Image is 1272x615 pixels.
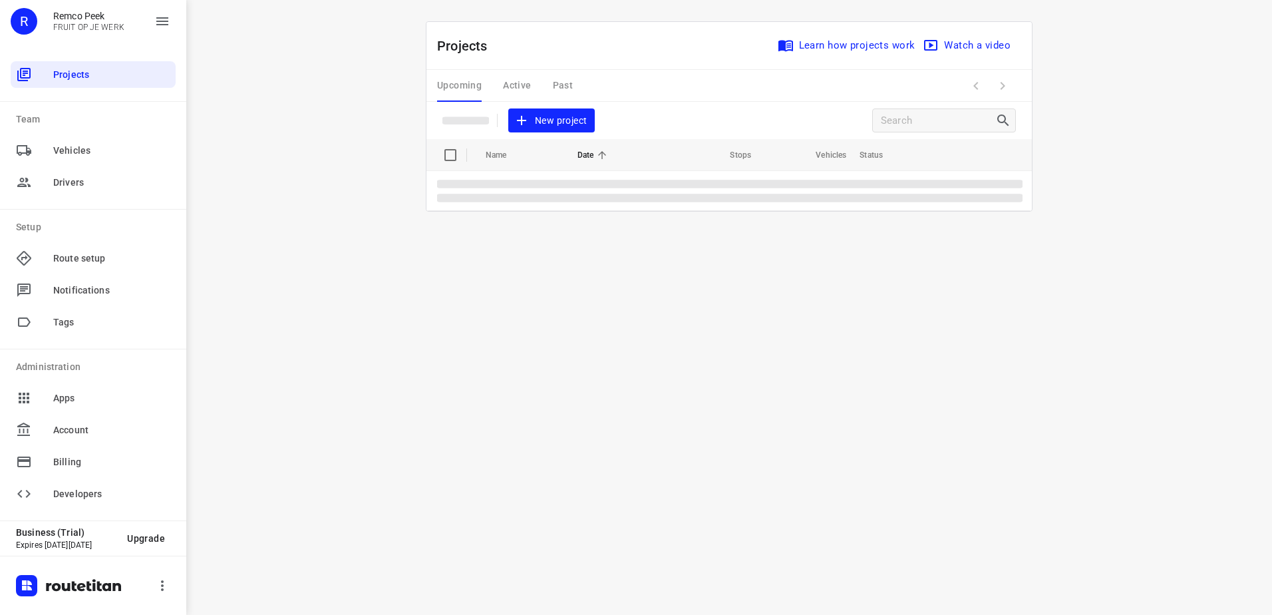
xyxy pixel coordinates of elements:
span: Stops [713,147,751,163]
div: Notifications [11,277,176,304]
p: FRUIT OP JE WERK [53,23,124,32]
div: Search [995,112,1015,128]
button: New project [508,108,595,133]
div: Projects [11,61,176,88]
p: Team [16,112,176,126]
span: Previous Page [963,73,989,99]
span: Vehicles [798,147,846,163]
span: Next Page [989,73,1016,99]
div: Developers [11,481,176,507]
span: Status [860,147,900,163]
span: Notifications [53,284,170,298]
p: Administration [16,360,176,374]
div: Route setup [11,245,176,272]
p: Remco Peek [53,11,124,21]
button: Upgrade [116,526,176,550]
input: Search projects [881,110,995,131]
span: Projects [53,68,170,82]
div: Apps [11,385,176,411]
div: R [11,8,37,35]
p: Business (Trial) [16,527,116,538]
div: Tags [11,309,176,335]
div: Billing [11,449,176,475]
span: Vehicles [53,144,170,158]
span: Name [486,147,524,163]
span: Upgrade [127,533,165,544]
span: Route setup [53,252,170,266]
span: New project [516,112,587,129]
p: Setup [16,220,176,234]
span: Date [577,147,611,163]
span: Tags [53,315,170,329]
span: Apps [53,391,170,405]
span: Account [53,423,170,437]
span: Drivers [53,176,170,190]
div: Account [11,417,176,443]
div: Drivers [11,169,176,196]
p: Expires [DATE][DATE] [16,540,116,550]
span: Developers [53,487,170,501]
p: Projects [437,36,498,56]
span: Billing [53,455,170,469]
div: Vehicles [11,137,176,164]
